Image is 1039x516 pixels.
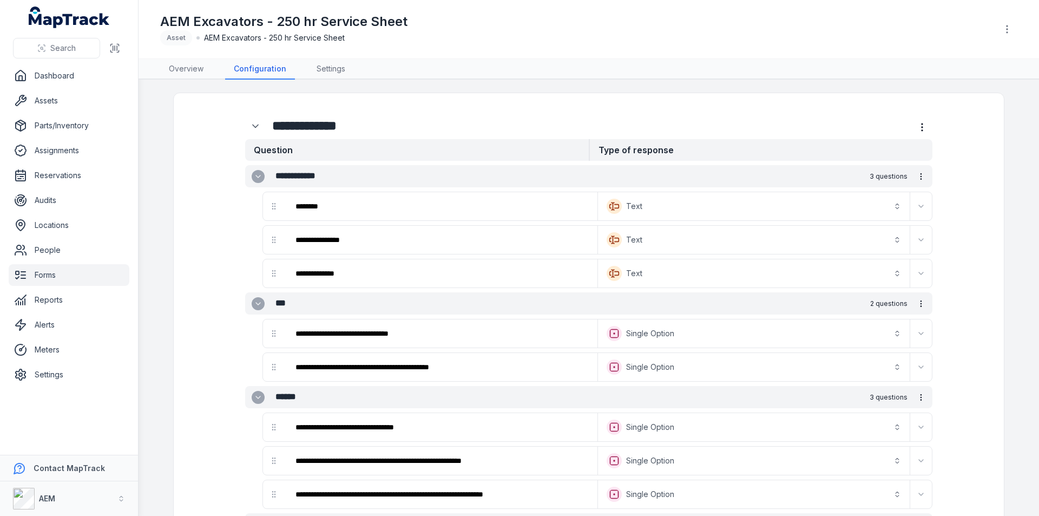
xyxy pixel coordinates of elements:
a: Reservations [9,165,129,186]
span: AEM Excavators - 250 hr Service Sheet [204,32,345,43]
button: more-detail [912,388,930,407]
button: Expand [912,265,930,282]
button: more-detail [912,295,930,313]
svg: drag [269,329,278,338]
a: Forms [9,264,129,286]
div: drag [263,263,285,284]
a: Settings [308,59,354,80]
div: drag [263,195,285,217]
div: :r1v:-form-item-label [287,482,595,506]
strong: Question [245,139,589,161]
button: Expand [912,231,930,249]
svg: drag [269,490,278,499]
a: MapTrack [29,6,110,28]
button: Expand [912,486,930,503]
span: Search [50,43,76,54]
div: :r1:-form-item-label [245,116,268,136]
div: :r1j:-form-item-label [287,415,595,439]
svg: drag [269,202,278,211]
button: Single Option [600,355,908,379]
strong: Type of response [589,139,932,161]
div: drag [263,323,285,344]
button: Expand [912,452,930,469]
div: Asset [160,30,192,45]
span: 3 questions [870,172,908,181]
button: Single Option [600,415,908,439]
button: Text [600,228,908,252]
svg: drag [269,269,278,278]
div: drag [263,229,285,251]
button: Expand [252,297,265,310]
a: People [9,239,129,261]
div: drag [263,416,285,438]
div: :r19:-form-item-label [287,355,595,379]
a: Assignments [9,140,129,161]
button: Expand [252,391,265,404]
strong: AEM [39,494,55,503]
h1: AEM Excavators - 250 hr Service Sheet [160,13,407,30]
svg: drag [269,236,278,244]
button: Search [13,38,100,58]
div: :r1p:-form-item-label [287,449,595,473]
a: Audits [9,190,129,211]
a: Parts/Inventory [9,115,129,136]
a: Dashboard [9,65,129,87]
svg: drag [269,423,278,432]
button: Expand [912,419,930,436]
svg: drag [269,363,278,371]
button: Expand [912,198,930,215]
button: Expand [912,325,930,342]
button: Expand [912,358,930,376]
a: Overview [160,59,212,80]
a: Reports [9,289,129,311]
button: more-detail [912,167,930,186]
div: :rp:-form-item-label [287,262,595,285]
button: Single Option [600,449,908,473]
button: more-detail [912,117,932,138]
button: Expand [245,116,266,136]
button: Single Option [600,322,908,345]
a: Locations [9,214,129,236]
div: drag [263,450,285,472]
span: 3 questions [870,393,908,402]
div: drag [263,356,285,378]
svg: drag [269,456,278,465]
div: :r13:-form-item-label [287,322,595,345]
button: Text [600,194,908,218]
span: 2 questions [870,299,908,308]
div: :rj:-form-item-label [287,228,595,252]
a: Configuration [225,59,295,80]
a: Settings [9,364,129,386]
div: :rd:-form-item-label [287,194,595,218]
strong: Contact MapTrack [34,463,105,473]
a: Meters [9,339,129,361]
button: Text [600,262,908,285]
a: Alerts [9,314,129,336]
a: Assets [9,90,129,112]
div: drag [263,484,285,505]
button: Single Option [600,482,908,506]
button: Expand [252,170,265,183]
